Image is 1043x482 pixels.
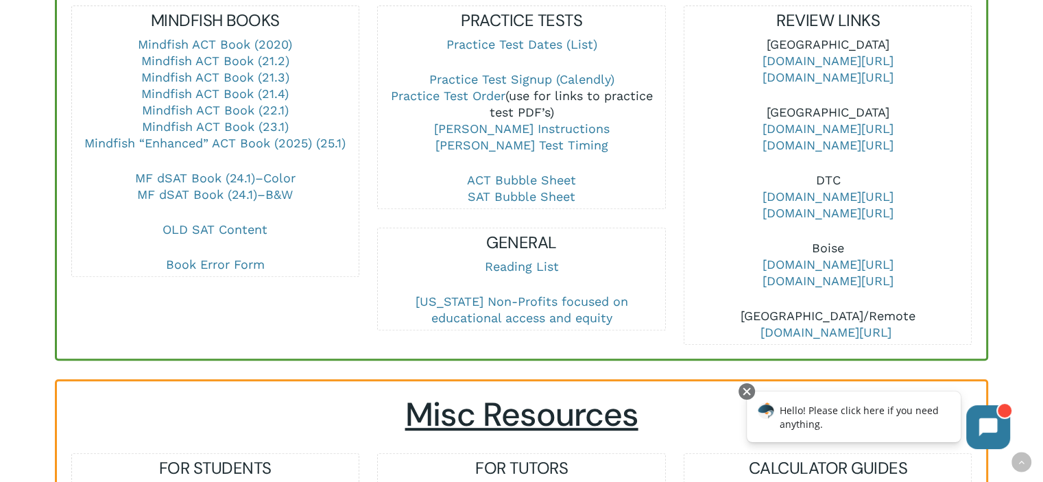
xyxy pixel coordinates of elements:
a: ACT Bubble Sheet [467,173,576,187]
a: Mindfish ACT Book (2020) [138,37,292,51]
p: [GEOGRAPHIC_DATA] [684,104,971,172]
a: Mindfish ACT Book (23.1) [142,119,289,134]
a: Practice Test Dates (List) [446,37,597,51]
a: Mindfish ACT Book (21.2) [141,53,289,68]
a: Reading List [484,259,558,274]
a: [DOMAIN_NAME][URL] [763,121,894,136]
p: [GEOGRAPHIC_DATA] [684,36,971,104]
a: Mindfish ACT Book (21.4) [141,86,289,101]
span: Misc Resources [405,393,638,436]
h5: FOR TUTORS [378,457,664,479]
h5: GENERAL [378,232,664,254]
a: [DOMAIN_NAME][URL] [763,53,894,68]
a: OLD SAT Content [163,222,267,237]
a: SAT Bubble Sheet [468,189,575,204]
a: [DOMAIN_NAME][URL] [763,70,894,84]
a: Mindfish ACT Book (22.1) [142,103,289,117]
h5: MINDFISH BOOKS [72,10,359,32]
a: MF dSAT Book (24.1)–Color [135,171,296,185]
a: [DOMAIN_NAME][URL] [763,206,894,220]
a: [DOMAIN_NAME][URL] [763,138,894,152]
iframe: Chatbot [732,381,1024,463]
a: [DOMAIN_NAME][URL] [763,189,894,204]
a: Mindfish ACT Book (21.3) [141,70,289,84]
p: [GEOGRAPHIC_DATA]/Remote [684,308,971,341]
a: Mindfish “Enhanced” ACT Book (2025) (25.1) [84,136,346,150]
a: Book Error Form [166,257,265,272]
p: Boise [684,240,971,308]
p: DTC [684,172,971,240]
a: [US_STATE] Non-Profits focused on educational access and equity [415,294,627,325]
h5: FOR STUDENTS [72,457,359,479]
a: MF dSAT Book (24.1)–B&W [137,187,293,202]
a: [PERSON_NAME] Instructions [433,121,609,136]
h5: CALCULATOR GUIDES [684,457,971,479]
a: [DOMAIN_NAME][URL] [763,257,894,272]
a: Practice Test Signup (Calendly) [429,72,614,86]
a: [DOMAIN_NAME][URL] [763,274,894,288]
a: [PERSON_NAME] Test Timing [435,138,608,152]
p: (use for links to practice test PDF’s) [378,71,664,172]
h5: REVIEW LINKS [684,10,971,32]
a: [DOMAIN_NAME][URL] [760,325,891,339]
a: Practice Test Order [390,88,505,103]
h5: PRACTICE TESTS [378,10,664,32]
